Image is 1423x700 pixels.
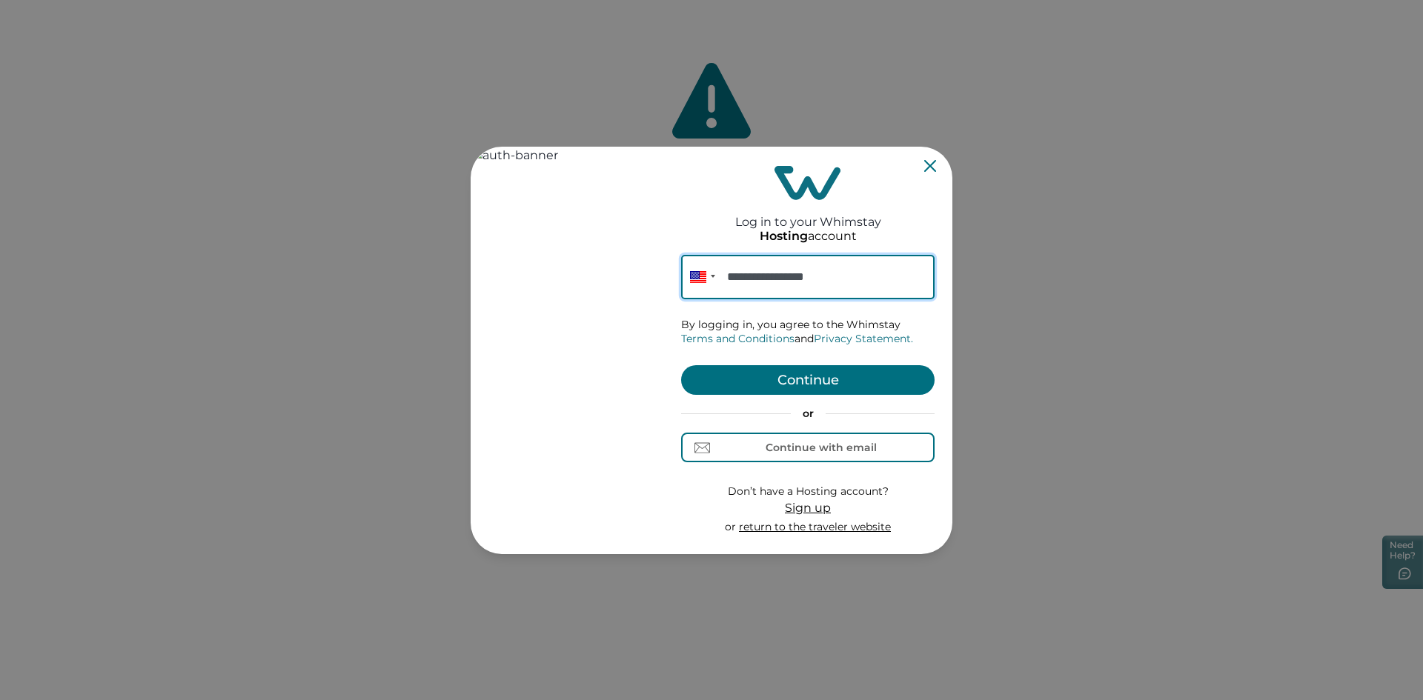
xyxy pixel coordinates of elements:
p: Hosting [760,229,808,244]
button: Continue with email [681,433,935,462]
button: Close [924,160,936,172]
img: auth-banner [471,147,663,554]
span: Sign up [785,501,831,515]
p: or [725,520,891,535]
a: Privacy Statement. [814,332,913,345]
div: United States: + 1 [681,255,720,299]
a: Terms and Conditions [681,332,795,345]
img: login-logo [774,166,841,200]
h2: Log in to your Whimstay [735,200,881,229]
p: By logging in, you agree to the Whimstay and [681,318,935,347]
a: return to the traveler website [739,520,891,533]
div: Continue with email [766,441,877,453]
p: account [760,229,857,244]
button: Continue [681,365,935,395]
p: or [681,407,935,421]
p: Don’t have a Hosting account? [725,484,891,499]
